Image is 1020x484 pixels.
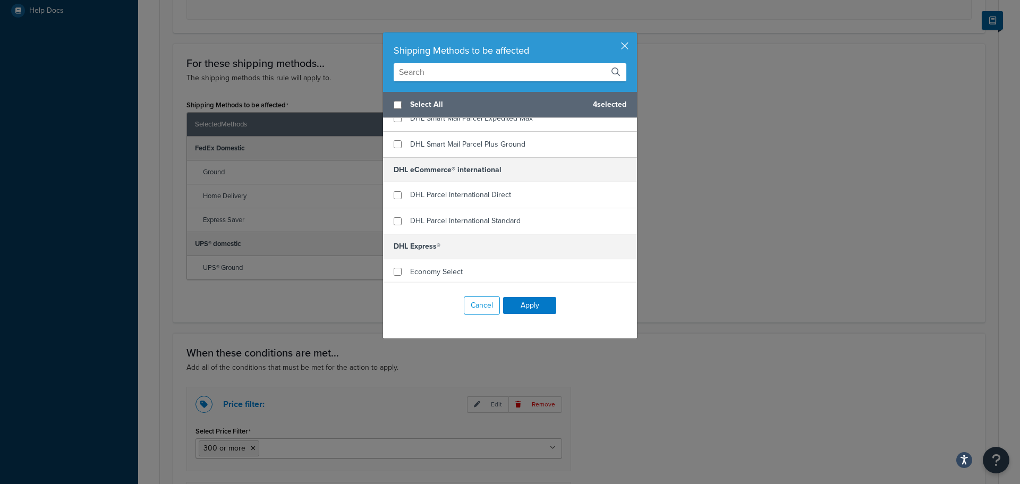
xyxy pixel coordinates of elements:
div: Shipping Methods to be affected [394,43,626,58]
span: DHL Parcel International Standard [410,215,521,226]
button: Apply [503,297,556,314]
span: DHL Parcel International Direct [410,189,511,200]
button: Cancel [464,296,500,315]
span: Select All [410,97,584,112]
input: Search [394,63,626,81]
span: DHL Smart Mail Parcel Expedited Max [410,113,533,124]
h5: DHL Express® [383,234,637,259]
h5: DHL eCommerce® international [383,157,637,182]
span: Economy Select [410,266,463,277]
span: DHL Smart Mail Parcel Plus Ground [410,139,525,150]
div: 4 selected [383,92,637,118]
